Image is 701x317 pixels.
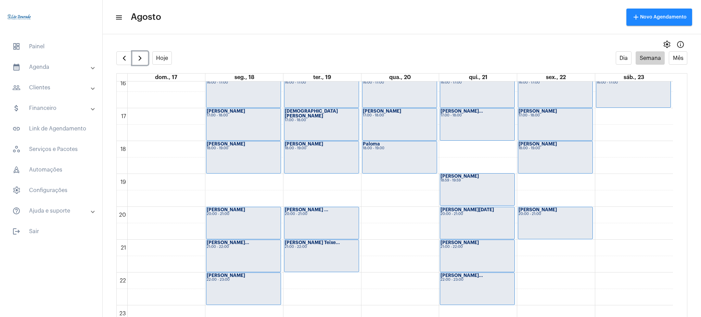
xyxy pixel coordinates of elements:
mat-icon: Info [676,40,685,49]
div: 17:00 - 18:00 [207,114,280,117]
div: 20:00 - 21:00 [207,212,280,216]
span: sidenav icon [12,145,21,153]
button: Dia [616,51,632,65]
strong: [PERSON_NAME] [441,240,479,245]
div: 21:00 - 22:00 [441,245,514,249]
mat-icon: sidenav icon [115,13,122,22]
button: Info [674,38,687,51]
span: settings [663,40,671,49]
span: Painel [7,38,95,55]
strong: [PERSON_NAME]... [441,273,483,278]
mat-panel-title: Agenda [12,63,91,71]
div: 16:00 - 17:00 [363,81,436,85]
div: 21:00 - 22:00 [285,245,358,249]
strong: [PERSON_NAME][DATE] [441,207,494,212]
a: 17 de agosto de 2025 [154,74,179,81]
div: 18:00 - 19:00 [207,147,280,150]
strong: [PERSON_NAME] [441,174,479,178]
div: 16:00 - 17:00 [207,81,280,85]
div: 17:00 - 18:00 [519,114,592,117]
strong: [DEMOGRAPHIC_DATA][PERSON_NAME] [285,109,338,118]
div: 18 [119,146,127,152]
div: 23 [118,310,127,317]
span: Sair [7,223,95,240]
mat-icon: sidenav icon [12,63,21,71]
div: 22:00 - 23:00 [207,278,280,282]
strong: [PERSON_NAME] [207,142,245,146]
span: Link de Agendamento [7,121,95,137]
a: 22 de agosto de 2025 [545,74,567,81]
div: 21:00 - 22:00 [207,245,280,249]
div: 16:00 - 17:00 [597,81,671,85]
mat-icon: add [632,13,640,21]
strong: [PERSON_NAME] [207,109,245,113]
strong: [PERSON_NAME] Teixe... [285,240,340,245]
mat-panel-title: Financeiro [12,104,91,112]
span: sidenav icon [12,186,21,194]
button: Próximo Semana [132,51,148,65]
a: 21 de agosto de 2025 [468,74,489,81]
div: 22 [118,278,127,284]
mat-panel-title: Ajuda e suporte [12,207,91,215]
span: Novo Agendamento [632,15,687,20]
mat-expansion-panel-header: sidenav iconFinanceiro [4,100,102,116]
strong: [PERSON_NAME]... [441,109,483,113]
strong: [PERSON_NAME] ... [285,207,328,212]
mat-expansion-panel-header: sidenav iconAjuda e suporte [4,203,102,219]
div: 18:00 - 19:00 [285,147,358,150]
a: 19 de agosto de 2025 [312,74,332,81]
span: Serviços e Pacotes [7,141,95,157]
div: 19 [119,179,127,185]
a: 18 de agosto de 2025 [233,74,256,81]
span: Agosto [131,12,161,23]
span: sidenav icon [12,166,21,174]
div: 18:00 - 19:00 [519,147,592,150]
button: Semana [636,51,665,65]
button: Novo Agendamento [626,9,692,26]
a: 23 de agosto de 2025 [622,74,646,81]
button: Semana Anterior [116,51,132,65]
div: 18:00 - 19:00 [363,147,436,150]
strong: [PERSON_NAME] [363,109,401,113]
div: 16 [119,80,127,87]
div: 20:00 - 21:00 [519,212,592,216]
mat-icon: sidenav icon [12,84,21,92]
div: 17:00 - 18:00 [285,118,358,122]
strong: [PERSON_NAME] [207,273,245,278]
mat-icon: sidenav icon [12,104,21,112]
strong: [PERSON_NAME]... [207,240,249,245]
div: 20 [118,212,127,218]
mat-icon: sidenav icon [12,125,21,133]
mat-expansion-panel-header: sidenav iconClientes [4,79,102,96]
div: 17 [120,113,127,119]
a: 20 de agosto de 2025 [388,74,412,81]
div: 16:00 - 17:00 [285,81,358,85]
strong: Paloma [363,142,380,146]
div: 18:59 - 19:59 [441,179,514,182]
mat-panel-title: Clientes [12,84,91,92]
strong: [PERSON_NAME] [285,142,323,146]
strong: [PERSON_NAME] [519,142,557,146]
div: 17:00 - 18:00 [363,114,436,117]
div: 17:00 - 18:00 [441,114,514,117]
mat-icon: sidenav icon [12,227,21,236]
div: 20:00 - 21:00 [441,212,514,216]
strong: [PERSON_NAME] [207,207,245,212]
div: 16:00 - 17:00 [519,81,592,85]
img: 4c910ca3-f26c-c648-53c7-1a2041c6e520.jpg [5,3,33,31]
strong: [PERSON_NAME] [519,207,557,212]
button: settings [660,38,674,51]
span: sidenav icon [12,42,21,51]
mat-icon: sidenav icon [12,207,21,215]
button: Mês [669,51,687,65]
mat-expansion-panel-header: sidenav iconAgenda [4,59,102,75]
div: 16:00 - 17:00 [441,81,514,85]
span: Automações [7,162,95,178]
div: 21 [119,245,127,251]
button: Hoje [152,51,172,65]
div: 20:00 - 21:00 [285,212,358,216]
div: 22:00 - 23:00 [441,278,514,282]
span: Configurações [7,182,95,199]
strong: [PERSON_NAME] [519,109,557,113]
